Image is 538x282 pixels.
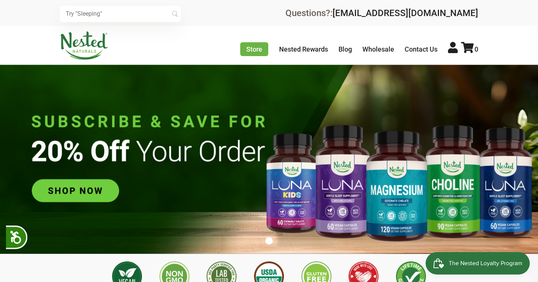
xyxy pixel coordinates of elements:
[426,252,531,275] iframe: Button to open loyalty program pop-up
[405,45,437,53] a: Contact Us
[279,45,328,53] a: Nested Rewards
[265,237,273,245] button: 1 of 1
[285,9,478,18] div: Questions?:
[240,42,268,56] a: Store
[474,45,478,53] span: 0
[60,6,181,22] input: Try "Sleeping"
[461,45,478,53] a: 0
[60,31,108,60] img: Nested Naturals
[333,8,478,18] a: [EMAIL_ADDRESS][DOMAIN_NAME]
[362,45,394,53] a: Wholesale
[338,45,352,53] a: Blog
